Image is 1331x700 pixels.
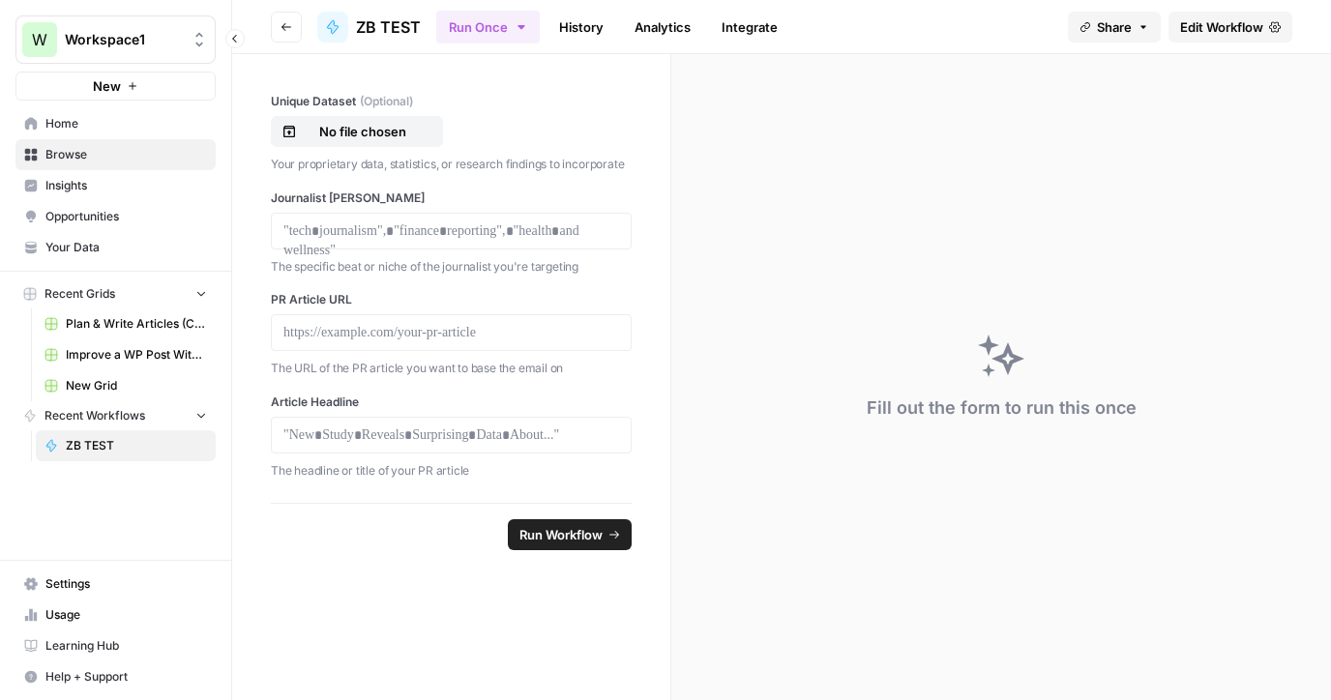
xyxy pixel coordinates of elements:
span: ZB TEST [356,15,421,39]
p: Your proprietary data, statistics, or research findings to incorporate [271,155,632,174]
button: Share [1068,12,1161,43]
span: (Optional) [360,93,413,110]
span: Share [1097,17,1132,37]
button: Recent Workflows [15,401,216,430]
a: Plan & Write Articles (COM) [36,308,216,339]
label: Journalist [PERSON_NAME] [271,190,632,207]
a: ZB TEST [317,12,421,43]
label: Article Headline [271,394,632,411]
a: Your Data [15,232,216,263]
span: Insights [45,177,207,194]
span: Home [45,115,207,132]
span: Opportunities [45,208,207,225]
a: Integrate [710,12,789,43]
span: Help + Support [45,668,207,685]
a: ZB TEST [36,430,216,461]
button: Run Once [436,11,540,44]
span: New [93,76,121,96]
a: Settings [15,569,216,599]
a: History [547,12,615,43]
span: Run Workflow [519,525,603,544]
span: Usage [45,606,207,624]
span: Settings [45,575,207,593]
label: Unique Dataset [271,93,632,110]
a: New Grid [36,370,216,401]
span: Recent Workflows [44,407,145,424]
a: Home [15,108,216,139]
p: The URL of the PR article you want to base the email on [271,359,632,378]
button: Run Workflow [508,519,632,550]
span: ZB TEST [66,437,207,454]
span: New Grid [66,377,207,394]
span: Learning Hub [45,637,207,655]
button: No file chosen [271,116,443,147]
a: Edit Workflow [1168,12,1292,43]
span: Plan & Write Articles (COM) [66,315,207,333]
span: Workspace1 [65,30,182,49]
button: Recent Grids [15,279,216,308]
a: Learning Hub [15,630,216,661]
a: Improve a WP Post With Google Guidelines (LUSPS Prod Beta) Grid [36,339,216,370]
span: Recent Grids [44,285,115,303]
button: Help + Support [15,661,216,692]
a: Insights [15,170,216,201]
span: Edit Workflow [1180,17,1263,37]
span: Your Data [45,239,207,256]
p: The headline or title of your PR article [271,461,632,481]
a: Analytics [623,12,702,43]
button: New [15,72,216,101]
a: Opportunities [15,201,216,232]
p: The specific beat or niche of the journalist you're targeting [271,257,632,277]
span: W [32,28,47,51]
button: Workspace: Workspace1 [15,15,216,64]
p: No file chosen [301,122,425,141]
span: Browse [45,146,207,163]
a: Usage [15,599,216,630]
a: Browse [15,139,216,170]
div: Fill out the form to run this once [867,394,1137,422]
label: PR Article URL [271,291,632,308]
span: Improve a WP Post With Google Guidelines (LUSPS Prod Beta) Grid [66,346,207,364]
